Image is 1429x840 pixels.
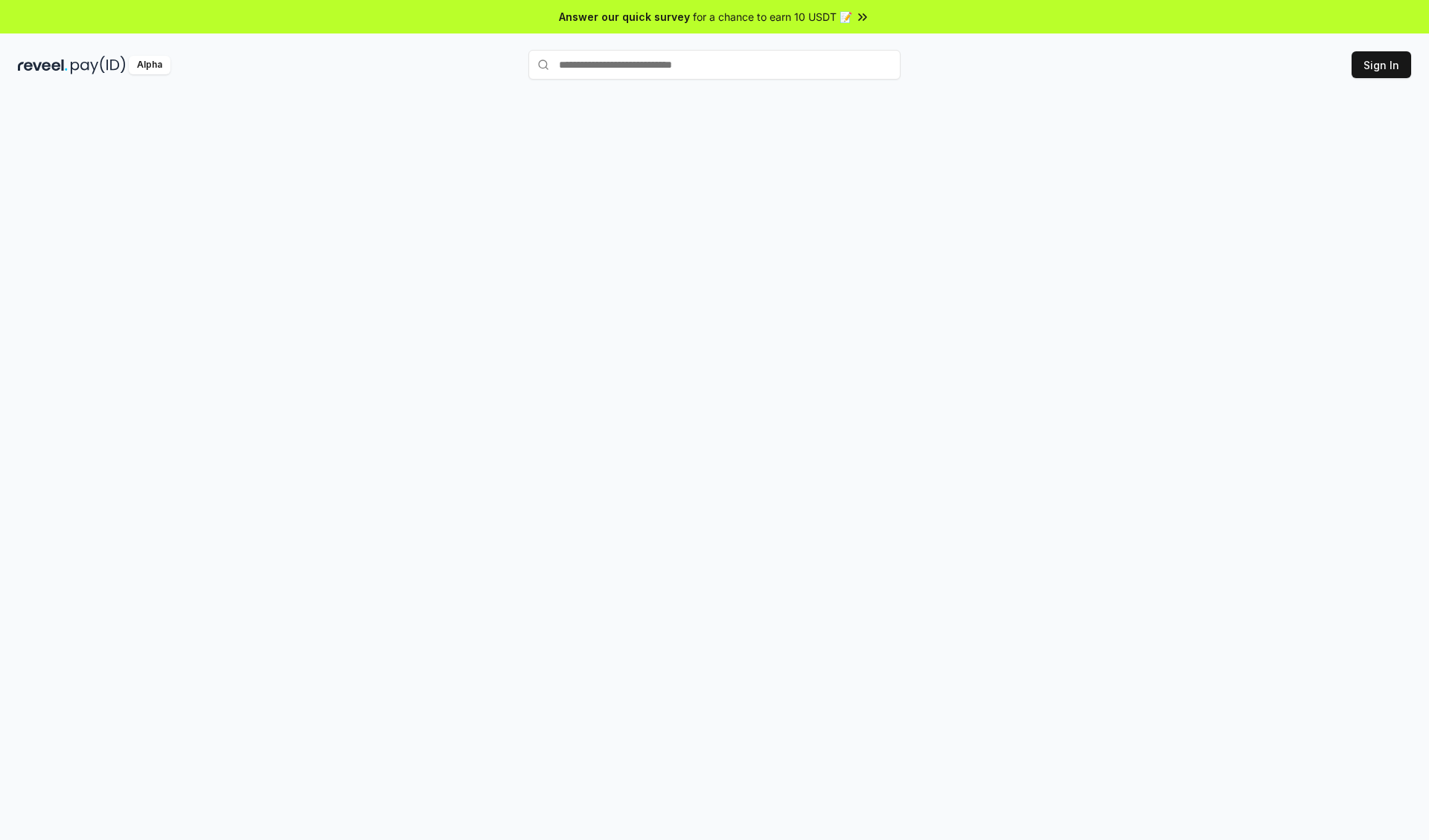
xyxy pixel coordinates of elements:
div: Alpha [129,56,170,74]
img: pay_id [71,56,126,74]
span: for a chance to earn 10 USDT 📝 [693,9,852,25]
img: reveel_dark [18,56,68,74]
span: Answer our quick survey [559,9,690,25]
button: Sign In [1352,51,1411,78]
